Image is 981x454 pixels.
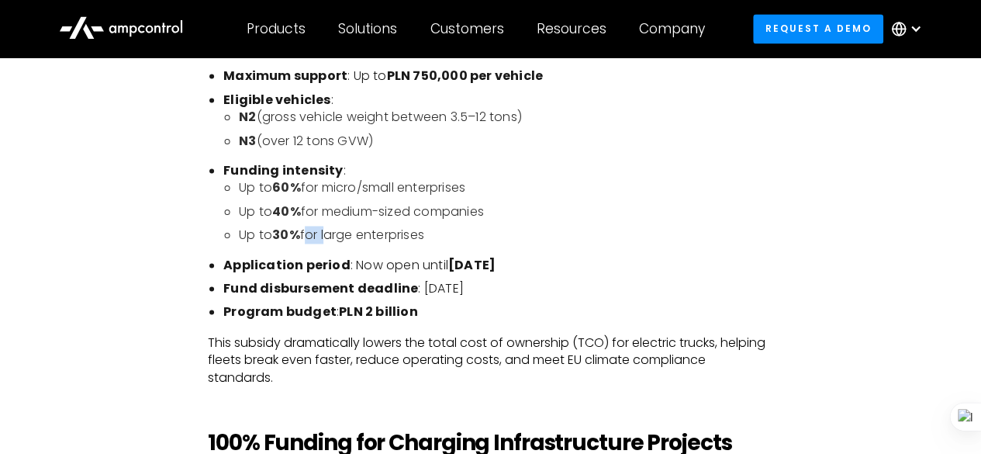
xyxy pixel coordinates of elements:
li: Up to for micro/small enterprises [239,179,773,196]
strong: 40% [272,203,301,220]
strong: Maximum support [223,67,347,85]
li: : [DATE] [223,280,773,297]
strong: Program budget [223,303,337,321]
strong: N2 [239,108,256,126]
div: Solutions [338,20,397,37]
li: : [223,92,773,150]
strong: [DATE] [448,256,496,274]
li: : [223,162,773,244]
li: : [223,303,773,321]
li: : Up to [223,68,773,85]
div: Company [639,20,705,37]
div: Products [247,20,306,37]
p: This subsidy dramatically lowers the total cost of ownership (TCO) for electric trucks, helping f... [208,334,773,386]
strong: Funding intensity [223,161,343,179]
strong: 30% [272,226,300,244]
strong: 60% [272,178,301,196]
div: Resources [537,20,606,37]
li: : Now open until [223,257,773,274]
strong: Application period [223,256,351,274]
strong: PLN 2 billion [339,303,418,321]
li: (gross vehicle weight between 3.5–12 tons) [239,109,773,126]
div: Customers [430,20,504,37]
li: Up to for large enterprises [239,227,773,244]
li: Up to for medium-sized companies [239,203,773,220]
strong: Fund disbursement deadline [223,279,418,297]
a: Request a demo [753,14,883,43]
strong: Eligible vehicles [223,91,330,109]
strong: PLN 750,000 per vehicle [387,67,544,85]
li: (over 12 tons GVW) [239,133,773,150]
strong: N3 [239,132,256,150]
